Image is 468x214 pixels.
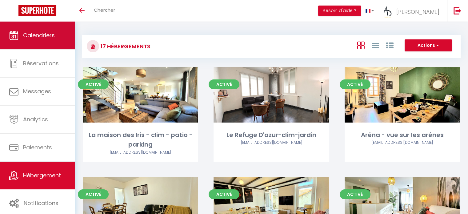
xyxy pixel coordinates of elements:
div: Airbnb [214,140,329,146]
span: Notifications [24,199,58,207]
a: Vue en Liste [371,40,379,50]
span: Activé [209,79,239,89]
div: La maison des Iris - clim - patio - parking [83,130,198,150]
button: Besoin d'aide ? [318,6,361,16]
div: Airbnb [83,150,198,155]
a: Vue en Box [357,40,364,50]
span: Activé [209,189,239,199]
span: Paiements [23,143,52,151]
img: logout [454,7,461,14]
img: Super Booking [18,5,56,16]
div: Aréna - vue sur les arénes [345,130,460,140]
span: Activé [78,189,109,199]
h3: 17 Hébergements [99,39,150,53]
span: Calendriers [23,31,55,39]
div: Airbnb [345,140,460,146]
span: [PERSON_NAME] [396,8,439,16]
span: Activé [78,79,109,89]
span: Hébergement [23,172,61,179]
a: Vue par Groupe [386,40,393,50]
span: Activé [340,79,370,89]
button: Actions [405,39,452,52]
span: Chercher [94,7,115,13]
span: Activé [340,189,370,199]
span: Réservations [23,59,59,67]
span: Messages [23,87,51,95]
span: Analytics [23,115,48,123]
img: ... [383,6,392,19]
div: Le Refuge D'azur-clim-jardin [214,130,329,140]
